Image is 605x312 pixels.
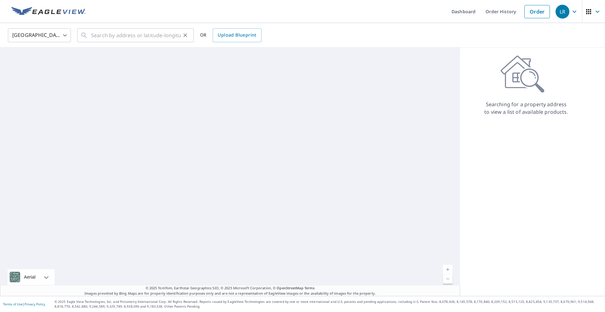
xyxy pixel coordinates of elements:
p: | [3,302,45,306]
div: OR [200,28,262,42]
div: LR [556,5,569,19]
a: Current Level 5, Zoom Out [443,274,452,284]
a: Current Level 5, Zoom In [443,265,452,274]
span: © 2025 TomTom, Earthstar Geographics SIO, © 2025 Microsoft Corporation, © [146,286,315,291]
button: Clear [181,31,190,40]
div: [GEOGRAPHIC_DATA] [8,26,71,44]
a: Terms [304,286,315,290]
a: Upload Blueprint [213,28,261,42]
div: Aerial [8,269,55,285]
img: EV Logo [11,7,86,16]
a: Order [524,5,550,18]
p: © 2025 Eagle View Technologies, Inc. and Pictometry International Corp. All Rights Reserved. Repo... [55,299,602,309]
div: Aerial [22,269,37,285]
a: OpenStreetMap [277,286,303,290]
a: Privacy Policy [25,302,45,306]
p: Searching for a property address to view a list of available products. [484,101,568,116]
span: Upload Blueprint [218,31,256,39]
a: Terms of Use [3,302,23,306]
input: Search by address or latitude-longitude [91,26,181,44]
